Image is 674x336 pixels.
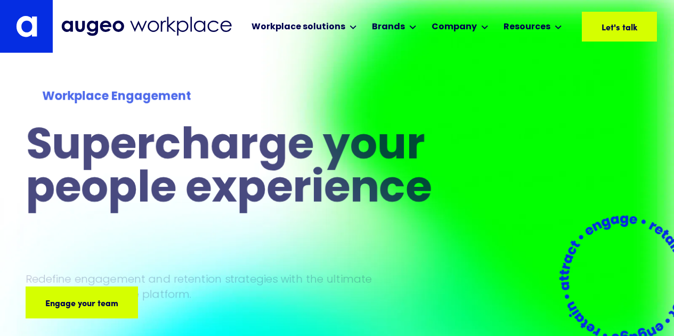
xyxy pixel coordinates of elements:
[582,12,657,42] a: Let's talk
[26,126,486,212] h1: Supercharge your people experience
[432,21,477,34] div: Company
[16,15,37,37] img: Augeo's "a" monogram decorative logo in white.
[504,21,550,34] div: Resources
[42,88,469,105] div: Workplace Engagement
[251,21,345,34] div: Workplace solutions
[372,21,405,34] div: Brands
[26,272,392,301] p: Redefine engagement and retention strategies with the ultimate employee experience platform.
[26,286,138,318] a: Engage your team
[61,17,232,36] img: Augeo Workplace business unit full logo in mignight blue.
